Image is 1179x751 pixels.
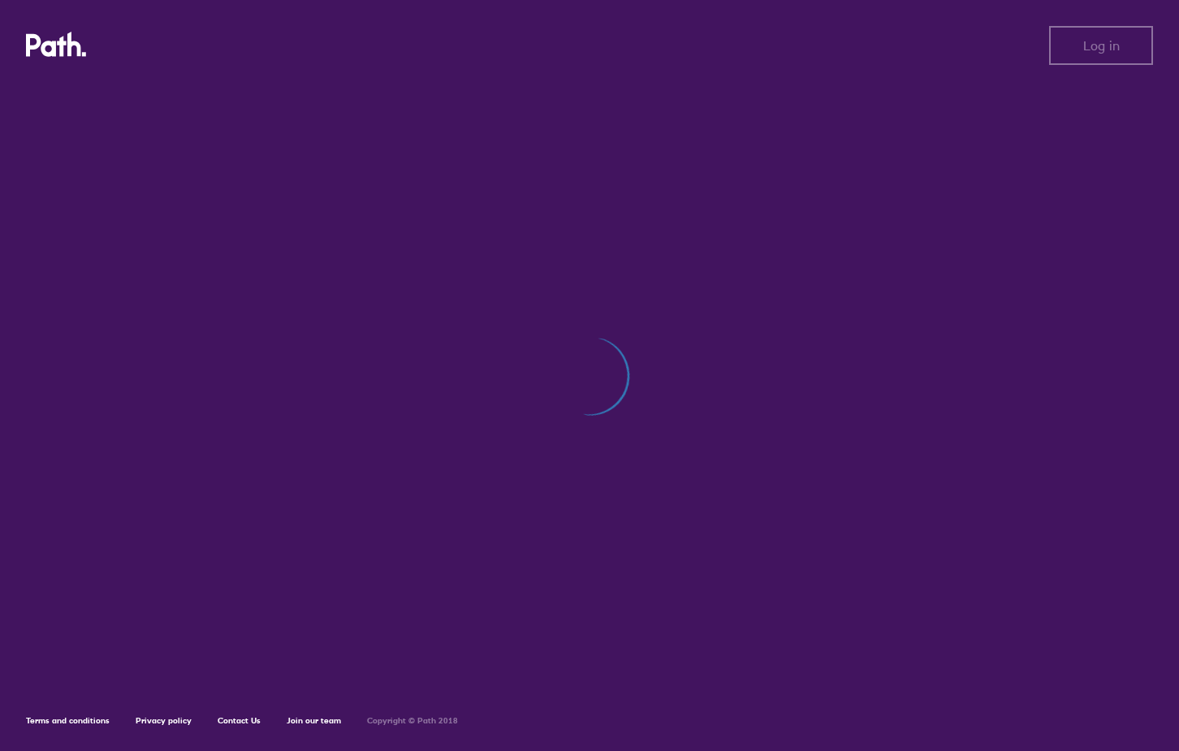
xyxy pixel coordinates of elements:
[1049,26,1153,65] button: Log in
[367,716,458,726] h6: Copyright © Path 2018
[26,715,110,726] a: Terms and conditions
[136,715,192,726] a: Privacy policy
[218,715,261,726] a: Contact Us
[287,715,341,726] a: Join our team
[1083,38,1120,53] span: Log in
